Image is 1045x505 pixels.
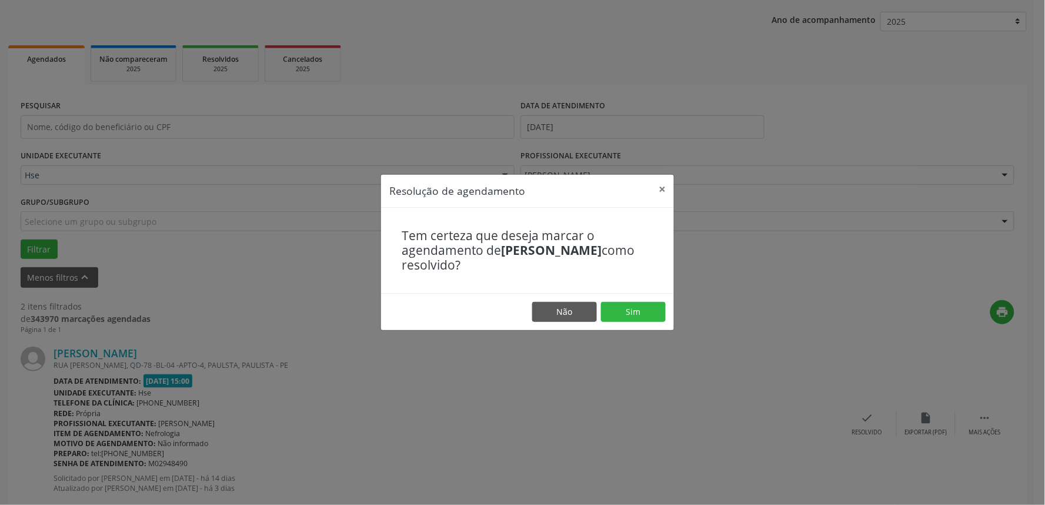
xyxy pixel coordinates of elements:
h4: Tem certeza que deseja marcar o agendamento de como resolvido? [402,228,653,273]
h5: Resolução de agendamento [389,183,525,198]
button: Close [650,175,674,204]
b: [PERSON_NAME] [501,242,602,258]
button: Não [532,302,597,322]
button: Sim [601,302,666,322]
